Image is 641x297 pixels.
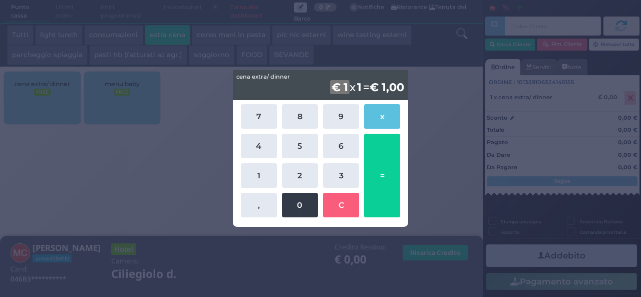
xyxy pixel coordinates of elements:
button: C [323,193,359,217]
button: 6 [323,134,359,158]
b: € 1 [330,80,350,94]
b: 1 [356,80,363,94]
span: cena extra/ dinner [236,73,290,81]
button: 1 [241,163,277,188]
button: 0 [282,193,318,217]
button: , [241,193,277,217]
button: 3 [323,163,359,188]
button: 7 [241,104,277,129]
button: 4 [241,134,277,158]
button: 9 [323,104,359,129]
button: 8 [282,104,318,129]
button: 2 [282,163,318,188]
button: 5 [282,134,318,158]
b: € 1,00 [370,80,404,94]
button: = [364,134,400,217]
div: x = [233,70,408,100]
button: x [364,104,400,129]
